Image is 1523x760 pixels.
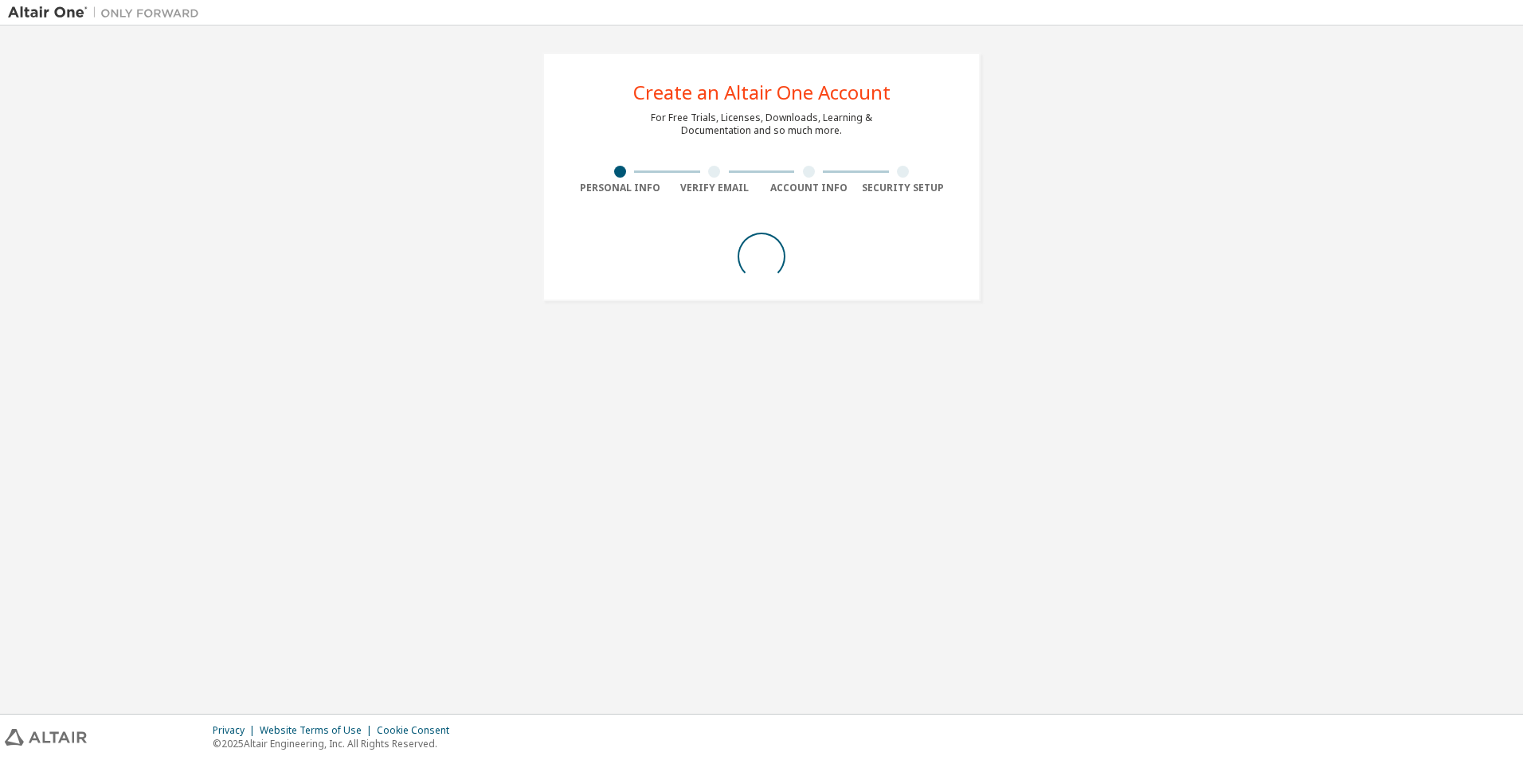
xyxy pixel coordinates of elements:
[633,83,891,102] div: Create an Altair One Account
[761,182,856,194] div: Account Info
[377,724,459,737] div: Cookie Consent
[260,724,377,737] div: Website Terms of Use
[213,724,260,737] div: Privacy
[5,729,87,746] img: altair_logo.svg
[651,112,872,137] div: For Free Trials, Licenses, Downloads, Learning & Documentation and so much more.
[213,737,459,750] p: © 2025 Altair Engineering, Inc. All Rights Reserved.
[668,182,762,194] div: Verify Email
[8,5,207,21] img: Altair One
[856,182,951,194] div: Security Setup
[573,182,668,194] div: Personal Info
